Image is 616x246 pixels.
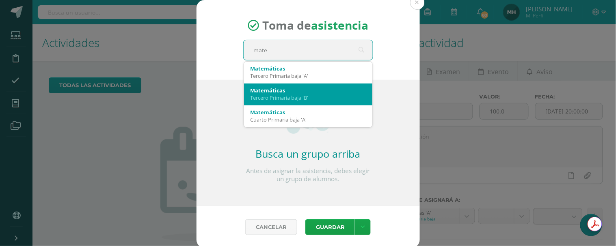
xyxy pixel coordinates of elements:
[243,167,373,183] p: Antes de asignar la asistencia, debes elegir un grupo de alumnos.
[305,219,355,235] button: Guardar
[251,72,366,79] div: Tercero Primaria baja 'A'
[245,219,297,235] a: Cancelar
[243,147,373,160] h2: Busca un grupo arriba
[251,87,366,94] div: Matemáticas
[251,65,366,72] div: Matemáticas
[251,109,366,116] div: Matemáticas
[244,40,373,60] input: Busca un grado o sección aquí...
[251,94,366,101] div: Tercero Primaria baja 'B'
[251,116,366,123] div: Cuarto Primaria baja 'A'
[262,18,368,33] span: Toma de
[311,18,368,33] strong: asistencia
